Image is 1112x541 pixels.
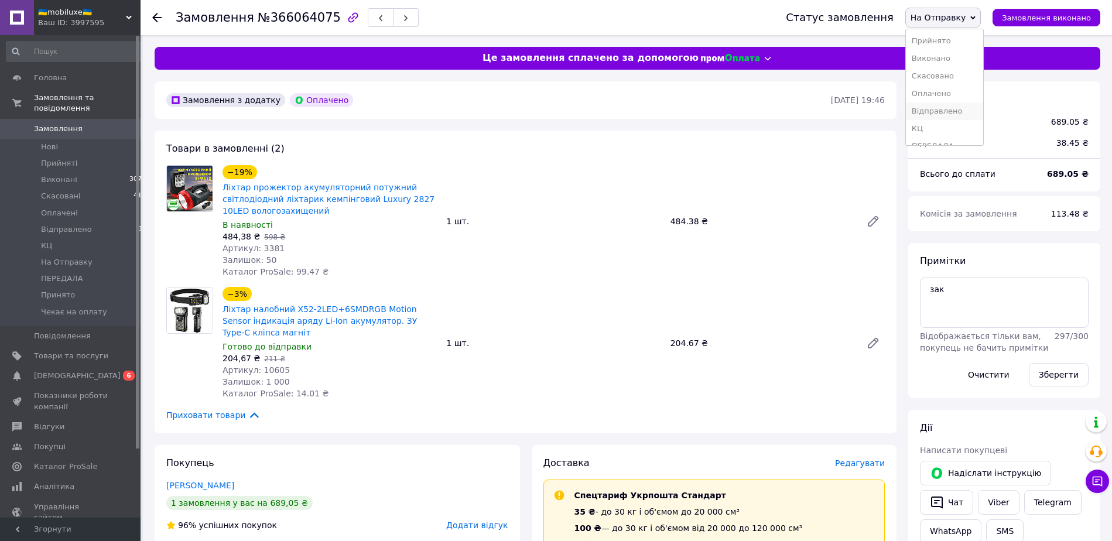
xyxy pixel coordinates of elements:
div: 38.45 ₴ [1049,130,1096,156]
div: 1 шт. [442,213,665,230]
span: 113.48 ₴ [1051,209,1089,218]
a: Редагувати [861,331,885,355]
a: Telegram [1024,490,1082,515]
button: Чат [920,490,973,515]
span: Спецтариф Укрпошта Стандарт [574,491,726,500]
span: Замовлення [34,124,83,134]
span: Артикул: 10605 [223,365,290,375]
span: Аналітика [34,481,74,492]
span: Дії [920,422,932,433]
div: Оплачено [290,93,353,107]
a: Viber [978,490,1019,515]
span: 100 ₴ [574,523,601,533]
input: Пошук [6,41,147,62]
span: 3074 [129,174,146,185]
span: Відгуки [34,422,64,432]
span: 🇺🇦mobiluxe🇺🇦 [38,7,126,18]
span: 598 ₴ [264,233,285,241]
span: Повідомлення [34,331,91,341]
span: [DEMOGRAPHIC_DATA] [34,371,121,381]
div: 1 замовлення у вас на 689,05 ₴ [166,496,313,510]
li: Прийнято [906,32,984,50]
span: 6 [123,371,135,381]
span: Замовлення виконано [1002,13,1091,22]
span: В наявності [223,220,273,230]
button: Замовлення виконано [993,9,1100,26]
div: 1 шт. [442,335,665,351]
span: Покупець [166,457,214,468]
span: Нові [41,142,58,152]
span: Чекає на оплату [41,307,107,317]
a: Ліхтар налобний X52-2LED+6SMDRGB Motion Sensor індикація аряду Li-Ion акумулятор. ЗУ Type-C кліпс... [223,304,417,337]
div: 204.67 ₴ [666,335,857,351]
span: Артикул: 3381 [223,244,285,253]
span: Головна [34,73,67,83]
span: Каталог ProSale [34,461,97,472]
li: Оплачено [906,85,984,102]
b: 689.05 ₴ [1047,169,1089,179]
span: На Отправку [911,13,966,22]
button: Зберегти [1029,363,1089,386]
a: Редагувати [861,210,885,233]
span: Примітки [920,255,966,266]
span: ПЕРЕДАЛА [41,273,83,284]
div: успішних покупок [166,519,277,531]
span: На Отправку [41,257,93,268]
span: Управління сайтом [34,502,108,523]
span: Принято [41,290,75,300]
span: 204,67 ₴ [223,354,260,363]
img: Ліхтар прожектор акумуляторний потужний світлодіодний ліхтарик кемпінговий Luxury 2827 10LED воло... [167,166,213,211]
span: КЦ [41,241,52,251]
span: Замовлення та повідомлення [34,93,141,114]
span: 96% [178,521,196,530]
img: Ліхтар налобний X52-2LED+6SMDRGB Motion Sensor індикація аряду Li-Ion акумулятор. ЗУ Type-C кліпс... [167,287,213,333]
li: ПЕРЕДАЛА [906,138,984,155]
span: Це замовлення сплачено за допомогою [483,52,699,65]
span: Замовлення [176,11,254,25]
a: [PERSON_NAME] [166,481,234,490]
span: Додати відгук [446,521,508,530]
span: 35 ₴ [574,507,596,516]
textarea: зак [920,278,1089,328]
span: 419 [134,191,146,201]
span: Приховати товари [166,409,261,422]
span: Доставка [920,138,960,148]
span: Відображається тільки вам, покупець не бачить примітки [920,331,1048,352]
button: Очистити [958,363,1019,386]
div: 689.05 ₴ [1051,116,1089,128]
li: КЦ [906,120,984,138]
div: Статус замовлення [786,12,894,23]
span: Написати покупцеві [920,446,1007,455]
span: Виконані [41,174,77,185]
div: - до 30 кг і об'ємом до 20 000 см³ [574,506,803,518]
a: Ліхтар прожектор акумуляторний потужний світлодіодний ліхтарик кемпінговий Luxury 2827 10LED воло... [223,183,434,215]
span: Відправлено [41,224,92,235]
div: 484.38 ₴ [666,213,857,230]
span: №366064075 [258,11,341,25]
span: Каталог ProSale: 99.47 ₴ [223,267,329,276]
span: Товари в замовленні (2) [166,143,285,154]
span: Покупці [34,441,66,452]
span: Редагувати [835,458,885,468]
span: 211 ₴ [264,355,285,363]
span: Каталог ProSale: 14.01 ₴ [223,389,329,398]
span: Залишок: 50 [223,255,276,265]
span: Доставка [543,457,590,468]
button: Чат з покупцем [1086,470,1109,493]
span: Комісія за замовлення [920,209,1017,218]
span: Прийняті [41,158,77,169]
span: Товари та послуги [34,351,108,361]
div: −19% [223,165,257,179]
span: Оплачені [41,208,78,218]
div: −3% [223,287,252,301]
button: Надіслати інструкцію [920,461,1051,485]
span: Готово до відправки [223,342,312,351]
span: Залишок: 1 000 [223,377,290,386]
div: Ваш ID: 3997595 [38,18,141,28]
span: 297 / 300 [1055,331,1089,341]
span: Показники роботи компанії [34,391,108,412]
span: 484,38 ₴ [223,232,260,241]
li: Скасовано [906,67,984,85]
li: Відправлено [906,102,984,120]
div: Замовлення з додатку [166,93,285,107]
